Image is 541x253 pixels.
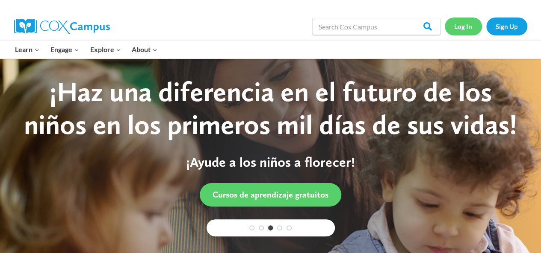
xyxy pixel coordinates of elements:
a: 1 [249,225,254,230]
button: Child menu of Engage [45,41,85,58]
p: ¡Ayude a los niños a florecer! [17,154,524,170]
button: Child menu of Explore [85,41,127,58]
img: Cox Campus [14,19,110,34]
a: Cursos de aprendizaje gratuitos [200,183,341,206]
a: Sign Up [486,17,527,35]
a: 5 [287,225,292,230]
input: Search Cox Campus [312,18,440,35]
nav: Secondary Navigation [445,17,527,35]
div: ¡Haz una diferencia en el futuro de los niños en los primeros mil días de sus vidas! [17,76,524,141]
a: 3 [268,225,273,230]
a: 4 [277,225,282,230]
button: Child menu of About [126,41,163,58]
a: 2 [259,225,264,230]
button: Child menu of Learn [10,41,45,58]
nav: Primary Navigation [10,41,163,58]
a: Log In [445,17,482,35]
span: Cursos de aprendizaje gratuitos [213,189,328,200]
